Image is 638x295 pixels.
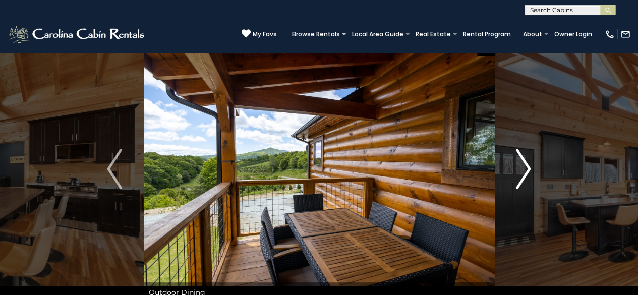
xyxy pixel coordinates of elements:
[620,29,630,39] img: mail-regular-white.png
[8,24,147,44] img: White-1-2.png
[242,29,277,39] a: My Favs
[287,27,345,41] a: Browse Rentals
[107,149,122,189] img: arrow
[518,27,547,41] a: About
[549,27,597,41] a: Owner Login
[458,27,516,41] a: Rental Program
[516,149,531,189] img: arrow
[253,30,277,39] span: My Favs
[605,29,615,39] img: phone-regular-white.png
[347,27,409,41] a: Local Area Guide
[411,27,456,41] a: Real Estate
